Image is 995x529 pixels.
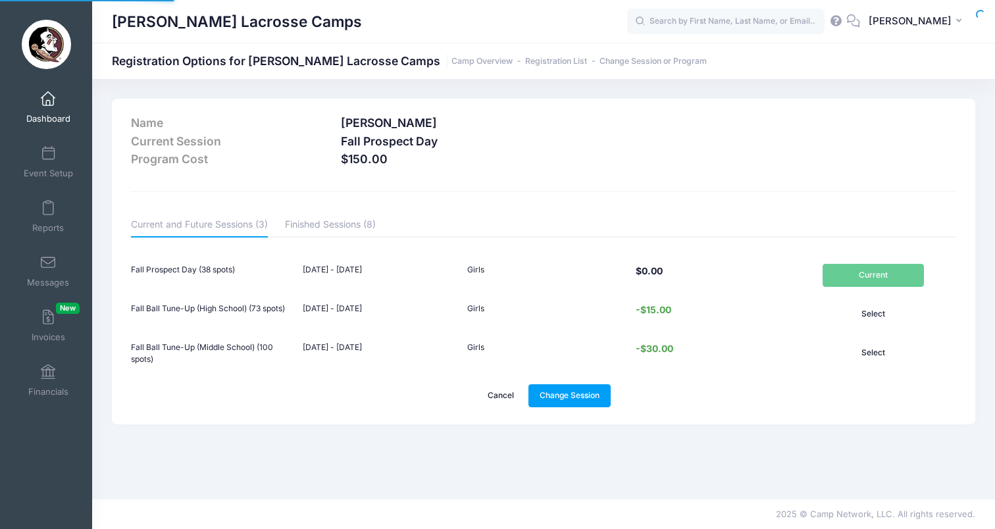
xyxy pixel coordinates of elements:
span: Event Setup [24,168,73,179]
a: Financials [17,357,80,403]
a: InvoicesNew [17,303,80,349]
span: -$15.00 [632,304,675,315]
h1: [PERSON_NAME] Lacrosse Camps [112,7,362,37]
a: Change Session or Program [600,57,707,66]
td: [DATE] - [DATE] [296,258,461,293]
span: [PERSON_NAME] [869,14,952,28]
button: Select [823,341,924,364]
td: [DATE] - [DATE] [296,335,461,372]
h3: $150.00 [341,152,817,166]
span: Invoices [32,332,65,343]
a: Reports [17,193,80,239]
a: Dashboard [17,84,80,130]
a: Camp Overview [451,57,513,66]
span: $0.00 [632,265,666,276]
a: Finished Sessions (8) [285,214,376,238]
td: Fall Ball Tune-Up (High School) (73 spots) [131,296,296,332]
a: Registration List [525,57,587,66]
h1: Registration Options for [PERSON_NAME] Lacrosse Camps [112,54,707,68]
span: New [56,303,80,314]
a: Messages [17,248,80,294]
span: Reports [32,222,64,234]
img: Sara Tisdale Lacrosse Camps [22,20,71,69]
input: Search by First Name, Last Name, or Email... [627,9,825,35]
a: Current and Future Sessions (3) [131,214,268,238]
h3: [PERSON_NAME] [341,116,817,130]
td: [DATE] - [DATE] [296,296,461,332]
h3: Current Session [131,134,328,148]
span: -$30.00 [632,343,676,354]
h3: Fall Prospect Day [341,134,817,148]
button: Select [823,303,924,325]
button: [PERSON_NAME] [860,7,975,37]
a: Change Session [528,384,611,407]
span: Messages [27,277,69,288]
span: 2025 © Camp Network, LLC. All rights reserved. [776,509,975,519]
td: Girls [461,296,626,332]
td: Girls [461,258,626,293]
span: Financials [28,386,68,397]
a: Event Setup [17,139,80,185]
a: Cancel [476,384,526,407]
td: Fall Ball Tune-Up (Middle School) (100 spots) [131,335,296,372]
span: Dashboard [26,113,70,124]
td: Girls [461,335,626,372]
h3: Program Cost [131,152,328,166]
h3: Name [131,116,328,130]
td: Fall Prospect Day (38 spots) [131,258,296,293]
